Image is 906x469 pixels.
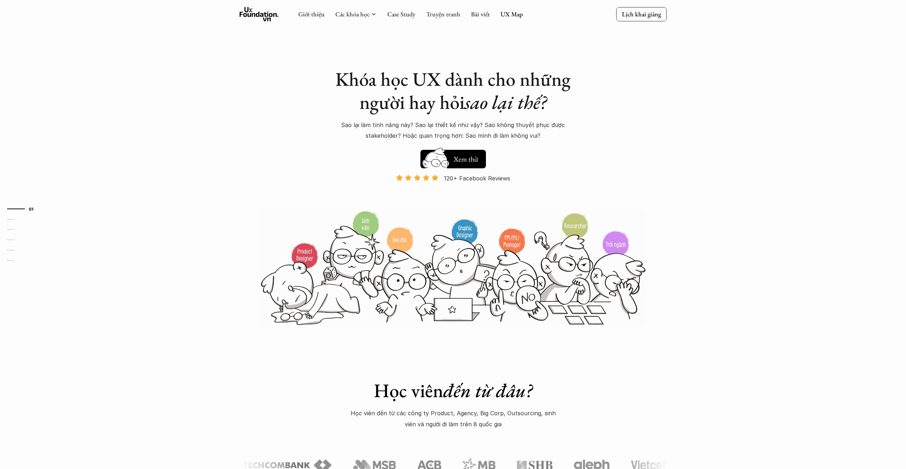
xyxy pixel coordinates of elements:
strong: 01 [29,206,34,211]
a: Case Study [387,10,415,18]
p: 120+ Facebook Reviews [444,173,510,184]
a: 120+ Facebook Reviews [390,174,517,210]
a: Giới thiệu [298,10,325,18]
a: Các khóa học [335,10,370,18]
a: UX Map [501,10,523,18]
a: 01 [7,205,41,213]
em: đến từ đâu? [443,378,532,403]
p: Sao lại làm tính năng này? Sao lại thiết kế như vậy? Sao không thuyết phục được stakeholder? Hoặc... [329,120,578,141]
h5: Xem thử [452,154,479,164]
a: Truyện tranh [426,10,460,18]
p: Học viên đến từ các công ty Product, Agency, Big Corp, Outsourcing, sinh viên và người đi làm trê... [346,408,560,430]
a: Bài viết [471,10,490,18]
p: Lịch khai giảng [622,10,661,18]
h1: Học viên [329,379,578,402]
em: sao lại thế? [465,90,546,115]
a: Xem thử [420,146,486,168]
a: Lịch khai giảng [616,7,667,21]
h1: Khóa học UX dành cho những người hay hỏi [329,68,578,114]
